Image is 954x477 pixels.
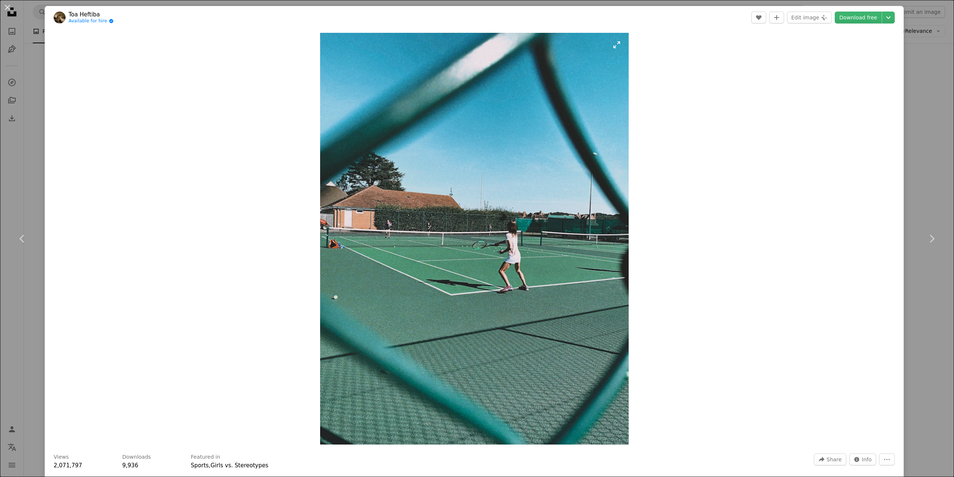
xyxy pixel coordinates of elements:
[909,203,954,274] a: Next
[787,12,832,23] button: Edit image
[879,454,895,465] button: More Actions
[191,454,220,461] h3: Featured in
[814,454,846,465] button: Share this image
[54,454,69,461] h3: Views
[54,12,66,23] img: Go to Toa Heftiba's profile
[827,454,841,465] span: Share
[320,33,629,445] button: Zoom in on this image
[882,12,895,23] button: Choose download size
[209,462,211,469] span: ,
[849,454,876,465] button: Stats about this image
[862,454,872,465] span: Info
[320,33,629,445] img: woman playing tennis on court
[69,18,114,24] a: Available for hire
[211,462,268,469] a: Girls vs. Stereotypes
[751,12,766,23] button: Like
[54,462,82,469] span: 2,071,797
[122,454,151,461] h3: Downloads
[122,462,138,469] span: 9,936
[835,12,882,23] a: Download free
[191,462,209,469] a: Sports
[69,11,114,18] a: Toa Heftiba
[769,12,784,23] button: Add to Collection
